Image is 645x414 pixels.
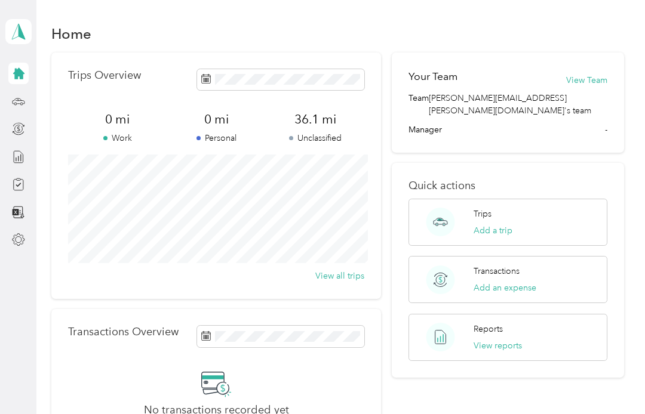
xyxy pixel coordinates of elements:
button: Add an expense [474,282,536,294]
p: Transactions [474,265,520,277]
span: 0 mi [167,111,266,128]
button: Add a trip [474,224,512,237]
h2: Your Team [408,69,457,84]
p: Work [68,132,167,144]
span: - [605,123,607,136]
p: Reports [474,323,503,335]
button: View all trips [315,270,364,282]
p: Unclassified [266,132,365,144]
p: Quick actions [408,180,608,192]
button: View reports [474,339,522,352]
span: 36.1 mi [266,111,365,128]
span: [PERSON_NAME][EMAIL_ADDRESS][PERSON_NAME][DOMAIN_NAME]'s team [429,92,608,117]
h1: Home [51,27,91,40]
p: Personal [167,132,266,144]
span: 0 mi [68,111,167,128]
p: Trips Overview [68,69,141,82]
span: Manager [408,123,442,136]
iframe: Everlance-gr Chat Button Frame [578,347,645,414]
p: Transactions Overview [68,326,179,338]
p: Trips [474,208,492,220]
button: View Team [566,74,607,86]
span: Team [408,92,429,117]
